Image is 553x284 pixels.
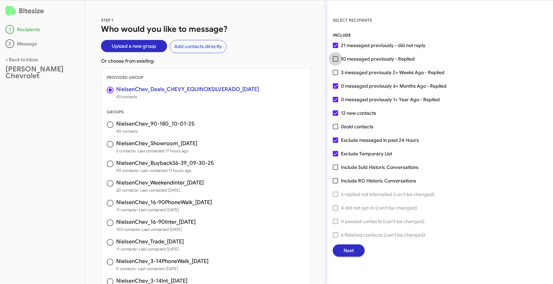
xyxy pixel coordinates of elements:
h1: Who would you like to message? [101,24,311,35]
h3: NielsenChev_16-90PhoneWalk_[DATE] [116,200,212,205]
h3: NielsenChev_Showroom_[DATE] [116,141,197,146]
div: INCLUDE [333,32,548,39]
span: 90 contacts [116,167,214,174]
h3: NielsenChev_WeekendInter_[DATE] [116,180,204,185]
span: • Last contacted 17 hours ago [138,168,191,173]
span: 21 messaged previously - did not reply [341,41,426,49]
span: Include Sold Historic Conversations [341,163,418,171]
span: 0 [341,123,373,131]
span: Include RO Historic Conversations [341,177,416,185]
a: < Back to inbox [5,57,38,63]
span: 9 contacts [116,265,208,272]
button: Next [333,244,365,257]
span: • Last contacted [DATE] [138,188,180,193]
h2: Bitesize [5,6,79,17]
h3: NielsenChev_3-14Int_[DATE] [116,278,187,284]
span: 11 contacts [116,206,212,213]
span: Upload a new group [112,40,156,52]
span: SELECT RECIPIENTS [333,18,372,23]
h3: NielsenChev_Trade_[DATE] [116,239,184,244]
span: • Last contacted 17 hours ago [135,148,188,153]
span: 12 new contacts [341,109,376,117]
p: Or choose from existing: [101,58,311,64]
div: PROVIDED GROUP [101,74,311,81]
span: 10 messaged previously - Replied [341,55,415,63]
span: • Last contacted [DATE] [136,246,179,252]
span: 43 contacts [116,93,259,100]
div: [PERSON_NAME] Chevrolet [5,66,79,79]
span: 4 did not opt-in (can't be changed) [341,204,417,212]
span: 103 contacts [116,226,196,233]
span: • Last contacted [DATE] [139,227,182,232]
span: 2 contacts [116,148,197,154]
span: 20 contacts [116,187,204,194]
span: 0 paused contacts (can't be changed) [341,217,425,225]
span: 0 messaged previously 1+ Year Ago - Replied [341,95,440,104]
div: 1 [5,25,14,34]
div: Recipients [5,25,79,34]
span: 3 messaged previously 2+ Weeks Ago - Replied [341,68,445,77]
button: Upload a new group [101,40,167,52]
div: 2 [5,39,14,48]
div: GROUPS [101,109,311,115]
img: logo-minimal.svg [5,6,16,17]
div: Message [5,39,79,48]
h3: NielsenChev_90-180_10-01-25 [116,121,194,127]
span: • Last contacted [DATE] [136,207,179,212]
span: Next [344,244,354,257]
h3: NielsenChev_Deals_CHEVY_EQUINOXSILVERADO_[DATE] [116,87,259,92]
h3: NielsenChev_16-90Inter_[DATE] [116,219,196,225]
button: Add contacts directly [170,40,226,53]
span: Exclude messaged in past 24 Hours [341,136,419,144]
span: • Last contacted [DATE] [135,266,178,271]
span: 0 messaged previously 6+ Months Ago - Replied [341,82,447,90]
span: 40 contacts [116,128,194,135]
span: 6 finished contacts (can't be changed) [341,231,425,239]
span: 11 contacts [116,246,184,253]
span: 6 replied not interested (can't be changed) [341,190,435,198]
h3: NielsenChev_Buyback36-39_09-30-25 [116,160,214,166]
span: Exclude Temporary List [341,150,392,158]
span: sold contacts [344,124,373,130]
h3: NielsenChev_3-14PhoneWalk_[DATE] [116,259,208,264]
span: STEP 1 [101,18,114,23]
